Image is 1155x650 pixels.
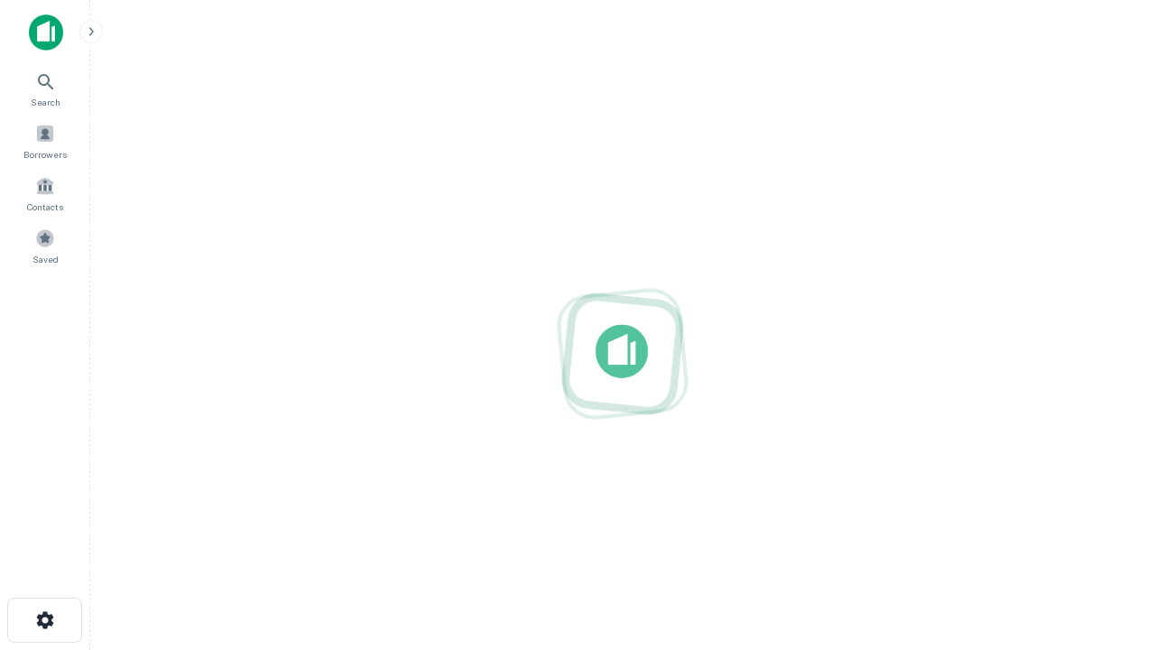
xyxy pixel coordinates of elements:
[27,200,63,214] span: Contacts
[1065,506,1155,592] iframe: Chat Widget
[23,147,67,162] span: Borrowers
[5,221,85,270] a: Saved
[29,14,63,51] img: capitalize-icon.png
[5,169,85,218] a: Contacts
[5,64,85,113] a: Search
[5,116,85,165] a: Borrowers
[31,95,60,109] span: Search
[32,252,59,266] span: Saved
